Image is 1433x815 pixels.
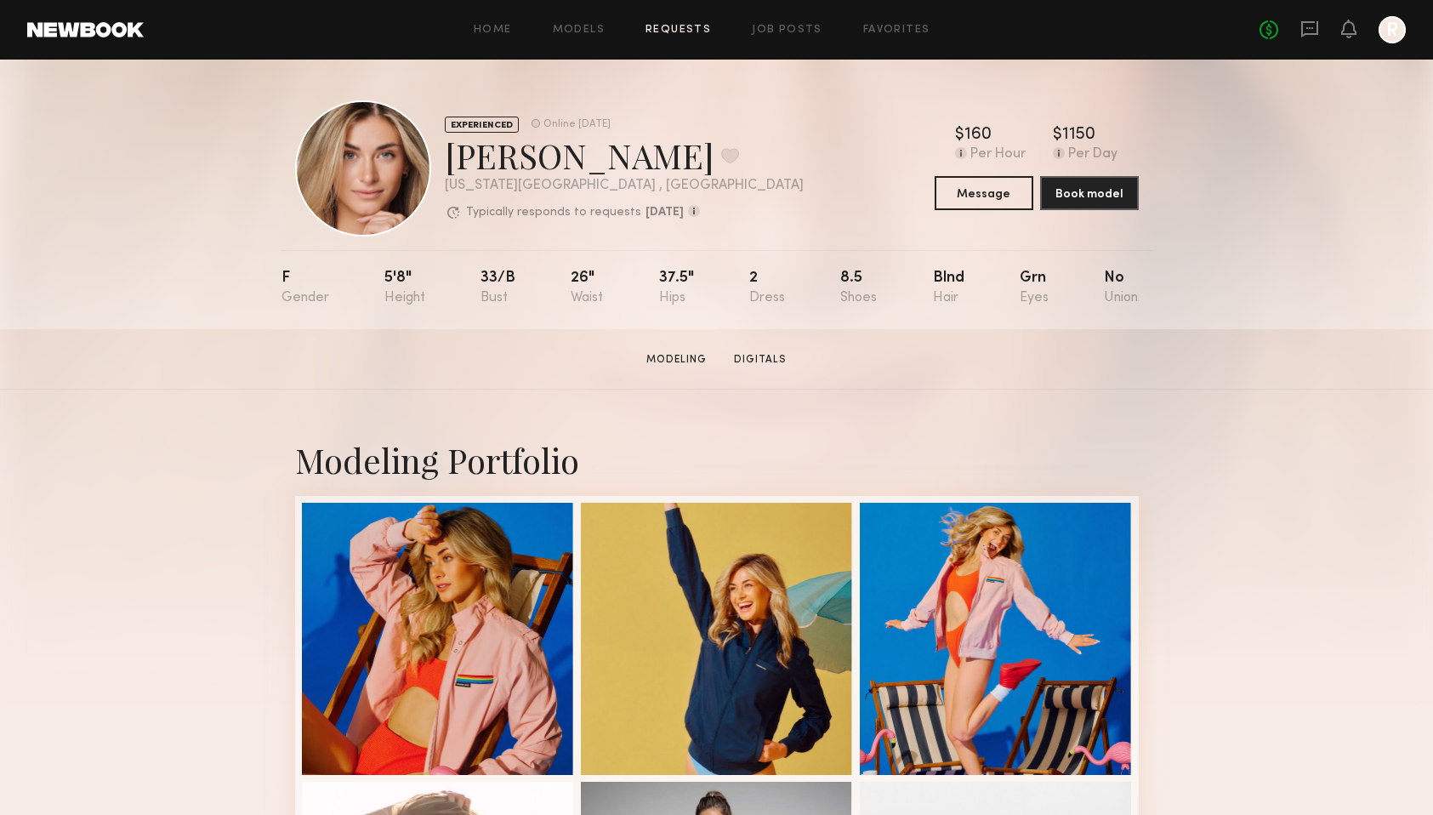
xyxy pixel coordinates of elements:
div: Per Day [1068,147,1117,162]
div: 1150 [1062,127,1095,144]
div: 37.5" [659,271,694,305]
div: 8.5 [840,271,877,305]
b: [DATE] [645,207,684,219]
div: 160 [964,127,992,144]
div: [PERSON_NAME] [445,133,804,178]
button: Book model [1040,176,1139,210]
a: Job Posts [752,25,822,36]
div: 26" [571,271,603,305]
button: Message [935,176,1033,210]
div: No [1104,271,1138,305]
div: F [281,271,329,305]
div: [US_STATE][GEOGRAPHIC_DATA] , [GEOGRAPHIC_DATA] [445,179,804,193]
a: R [1379,16,1406,43]
a: Favorites [863,25,930,36]
div: $ [955,127,964,144]
div: Online [DATE] [543,119,611,130]
div: $ [1053,127,1062,144]
a: Requests [645,25,711,36]
div: Blnd [933,271,964,305]
a: Models [553,25,605,36]
a: Home [474,25,512,36]
div: Grn [1020,271,1049,305]
a: Digitals [727,352,793,368]
div: 5'8" [384,271,425,305]
div: Per Hour [970,147,1026,162]
div: Modeling Portfolio [295,437,1139,482]
p: Typically responds to requests [466,207,641,219]
div: 33/b [481,271,515,305]
a: Modeling [640,352,714,368]
div: EXPERIENCED [445,117,519,133]
div: 2 [749,271,785,305]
